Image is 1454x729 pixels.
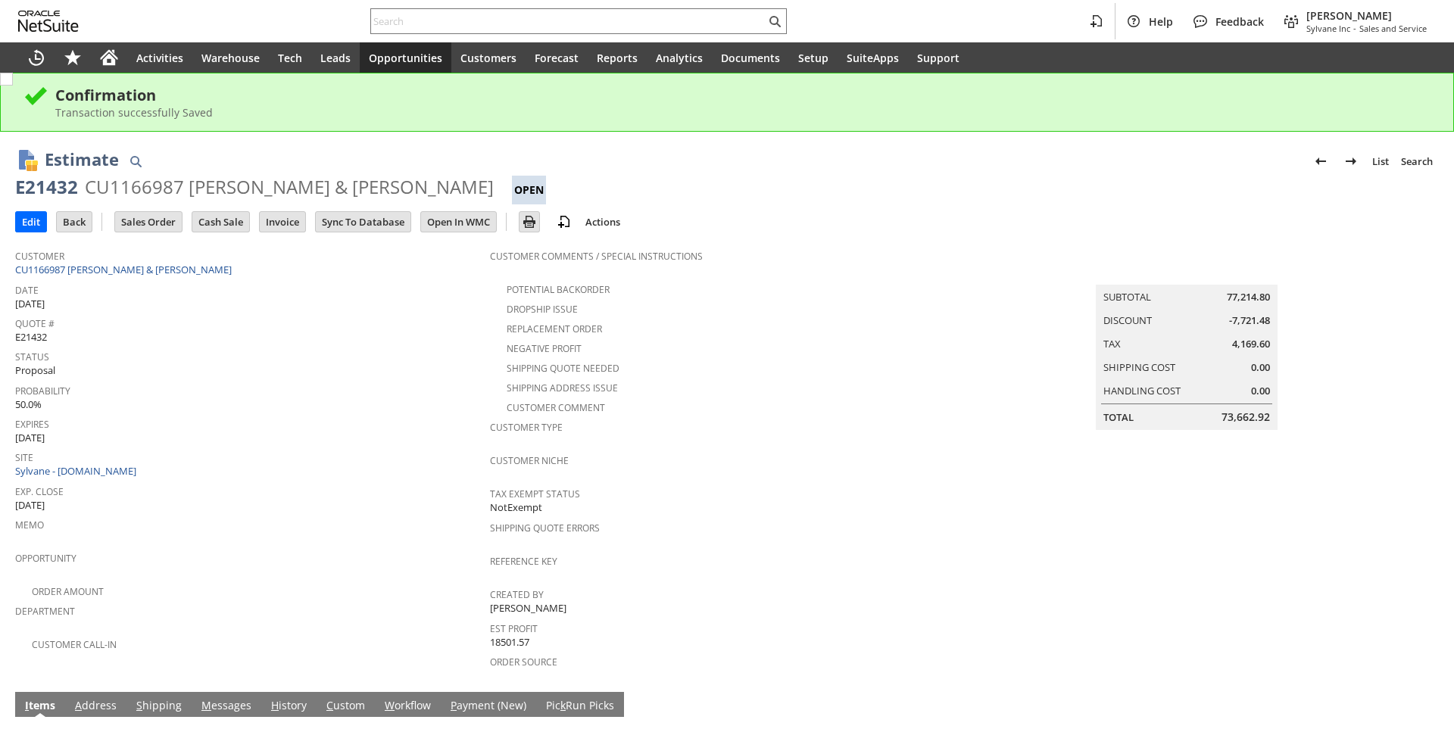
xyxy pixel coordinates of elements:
[15,297,45,311] span: [DATE]
[15,263,236,276] a: CU1166987 [PERSON_NAME] & [PERSON_NAME]
[198,698,255,715] a: Messages
[192,42,269,73] a: Warehouse
[15,284,39,297] a: Date
[1232,337,1270,351] span: 4,169.60
[1395,149,1439,173] a: Search
[490,635,529,650] span: 18501.57
[520,213,538,231] img: Print
[15,250,64,263] a: Customer
[323,698,369,715] a: Custom
[15,464,140,478] a: Sylvane - [DOMAIN_NAME]
[15,605,75,618] a: Department
[1103,384,1181,397] a: Handling Cost
[507,362,619,375] a: Shipping Quote Needed
[127,42,192,73] a: Activities
[507,322,602,335] a: Replacement Order
[721,51,780,65] span: Documents
[15,498,45,512] span: [DATE]
[278,51,302,65] span: Tech
[75,698,82,712] span: A
[1222,410,1270,425] span: 73,662.92
[100,48,118,67] svg: Home
[15,418,49,431] a: Expires
[32,638,117,651] a: Customer Call-in
[507,283,610,296] a: Potential Backorder
[1366,149,1395,173] a: List
[507,401,605,414] a: Customer Comment
[1103,360,1175,374] a: Shipping Cost
[451,42,526,73] a: Customers
[490,601,566,615] span: [PERSON_NAME]
[535,51,579,65] span: Forecast
[271,698,279,712] span: H
[520,212,539,232] input: Print
[579,215,626,229] a: Actions
[27,48,45,67] svg: Recent Records
[1096,260,1278,285] caption: Summary
[45,147,119,172] h1: Estimate
[847,51,899,65] span: SuiteApps
[32,585,104,598] a: Order Amount
[369,51,442,65] span: Opportunities
[15,519,44,531] a: Memo
[917,51,959,65] span: Support
[18,11,79,32] svg: logo
[838,42,908,73] a: SuiteApps
[490,250,703,263] a: Customer Comments / Special Instructions
[451,698,457,712] span: P
[447,698,530,715] a: Payment (New)
[507,303,578,316] a: Dropship Issue
[1306,8,1427,23] span: [PERSON_NAME]
[320,51,351,65] span: Leads
[908,42,969,73] a: Support
[381,698,435,715] a: Workflow
[15,175,78,199] div: E21432
[71,698,120,715] a: Address
[25,698,29,712] span: I
[588,42,647,73] a: Reports
[136,698,142,712] span: S
[1103,313,1152,327] a: Discount
[490,656,557,668] a: Order Source
[192,212,249,232] input: Cash Sale
[201,51,260,65] span: Warehouse
[15,451,33,464] a: Site
[1103,290,1151,304] a: Subtotal
[1412,695,1430,713] a: Unrolled view on
[57,212,92,232] input: Back
[1353,23,1356,34] span: -
[201,698,211,712] span: M
[490,588,544,601] a: Created By
[260,212,305,232] input: Invoice
[1103,337,1121,350] a: Tax
[55,85,1431,105] div: Confirmation
[136,51,183,65] span: Activities
[115,212,182,232] input: Sales Order
[360,42,451,73] a: Opportunities
[1251,384,1270,398] span: 0.00
[15,385,70,397] a: Probability
[15,330,47,344] span: E21432
[1215,14,1264,29] span: Feedback
[766,12,784,30] svg: Search
[490,622,538,635] a: Est Profit
[542,698,618,715] a: PickRun Picks
[421,212,496,232] input: Open In WMC
[55,105,1431,120] div: Transaction successfully Saved
[789,42,838,73] a: Setup
[560,698,566,712] span: k
[311,42,360,73] a: Leads
[326,698,333,712] span: C
[267,698,310,715] a: History
[1312,152,1330,170] img: Previous
[85,175,494,199] div: CU1166987 [PERSON_NAME] & [PERSON_NAME]
[507,342,582,355] a: Negative Profit
[1229,313,1270,328] span: -7,721.48
[133,698,186,715] a: Shipping
[712,42,789,73] a: Documents
[555,213,573,231] img: add-record.svg
[490,522,600,534] a: Shipping Quote Errors
[15,485,64,498] a: Exp. Close
[15,431,45,445] span: [DATE]
[15,552,76,565] a: Opportunity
